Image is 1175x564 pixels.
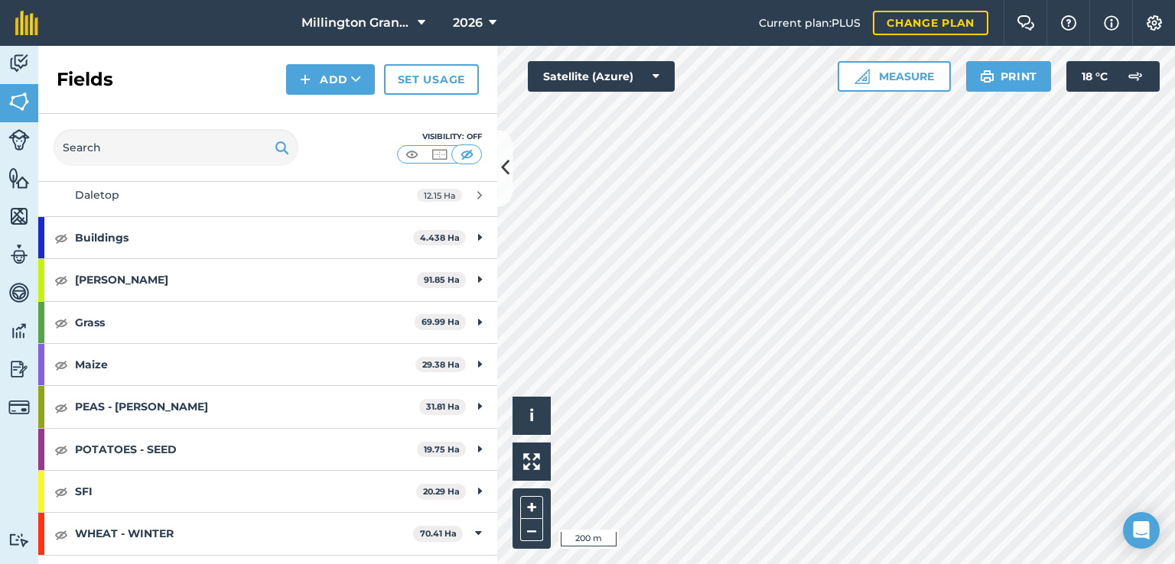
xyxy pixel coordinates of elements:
img: svg+xml;base64,PHN2ZyB4bWxucz0iaHR0cDovL3d3dy53My5vcmcvMjAwMC9zdmciIHdpZHRoPSIxOCIgaGVpZ2h0PSIyNC... [54,271,68,289]
img: svg+xml;base64,PHN2ZyB4bWxucz0iaHR0cDovL3d3dy53My5vcmcvMjAwMC9zdmciIHdpZHRoPSIxOSIgaGVpZ2h0PSIyNC... [980,67,994,86]
strong: WHEAT - WINTER [75,513,413,554]
span: Millington Grange [301,14,412,32]
img: svg+xml;base64,PD94bWwgdmVyc2lvbj0iMS4wIiBlbmNvZGluZz0idXRmLTgiPz4KPCEtLSBHZW5lcmF0b3I6IEFkb2JlIE... [8,397,30,418]
strong: PEAS - [PERSON_NAME] [75,386,419,427]
img: svg+xml;base64,PHN2ZyB4bWxucz0iaHR0cDovL3d3dy53My5vcmcvMjAwMC9zdmciIHdpZHRoPSI1MCIgaGVpZ2h0PSI0MC... [430,147,449,162]
img: svg+xml;base64,PD94bWwgdmVyc2lvbj0iMS4wIiBlbmNvZGluZz0idXRmLTgiPz4KPCEtLSBHZW5lcmF0b3I6IEFkb2JlIE... [8,281,30,304]
span: Current plan : PLUS [759,15,861,31]
button: Print [966,61,1052,92]
img: svg+xml;base64,PHN2ZyB4bWxucz0iaHR0cDovL3d3dy53My5vcmcvMjAwMC9zdmciIHdpZHRoPSIxNCIgaGVpZ2h0PSIyNC... [300,70,311,89]
img: svg+xml;base64,PHN2ZyB4bWxucz0iaHR0cDovL3d3dy53My5vcmcvMjAwMC9zdmciIHdpZHRoPSI1NiIgaGVpZ2h0PSI2MC... [8,205,30,228]
strong: 69.99 Ha [422,316,460,327]
strong: 91.85 Ha [424,274,460,285]
strong: 70.41 Ha [420,528,457,539]
img: svg+xml;base64,PD94bWwgdmVyc2lvbj0iMS4wIiBlbmNvZGluZz0idXRmLTgiPz4KPCEtLSBHZW5lcmF0b3I6IEFkb2JlIE... [8,243,30,266]
img: svg+xml;base64,PHN2ZyB4bWxucz0iaHR0cDovL3d3dy53My5vcmcvMjAwMC9zdmciIHdpZHRoPSI1MCIgaGVpZ2h0PSI0MC... [457,147,477,162]
span: i [529,406,534,425]
button: Add [286,64,375,95]
img: svg+xml;base64,PHN2ZyB4bWxucz0iaHR0cDovL3d3dy53My5vcmcvMjAwMC9zdmciIHdpZHRoPSIxOCIgaGVpZ2h0PSIyNC... [54,482,68,501]
strong: 29.38 Ha [422,359,460,370]
a: Daletop12.15 Ha [38,174,497,216]
strong: 31.81 Ha [426,401,460,412]
img: svg+xml;base64,PD94bWwgdmVyc2lvbj0iMS4wIiBlbmNvZGluZz0idXRmLTgiPz4KPCEtLSBHZW5lcmF0b3I6IEFkb2JlIE... [8,533,30,547]
img: svg+xml;base64,PD94bWwgdmVyc2lvbj0iMS4wIiBlbmNvZGluZz0idXRmLTgiPz4KPCEtLSBHZW5lcmF0b3I6IEFkb2JlIE... [8,319,30,342]
strong: Buildings [75,217,413,258]
input: Search [54,129,298,166]
strong: [PERSON_NAME] [75,259,417,300]
button: + [520,496,543,519]
img: svg+xml;base64,PD94bWwgdmVyc2lvbj0iMS4wIiBlbmNvZGluZz0idXRmLTgiPz4KPCEtLSBHZW5lcmF0b3I6IEFkb2JlIE... [8,52,30,75]
div: Open Intercom Messenger [1123,512,1160,549]
div: [PERSON_NAME]91.85 Ha [38,259,497,300]
div: Grass69.99 Ha [38,302,497,343]
img: svg+xml;base64,PHN2ZyB4bWxucz0iaHR0cDovL3d3dy53My5vcmcvMjAwMC9zdmciIHdpZHRoPSI1NiIgaGVpZ2h0PSI2MC... [8,90,30,113]
div: POTATOES - SEED19.75 Ha [38,429,497,470]
div: Buildings4.438 Ha [38,217,497,258]
img: Four arrows, one pointing top left, one top right, one bottom right and the last bottom left [523,453,540,470]
img: svg+xml;base64,PHN2ZyB4bWxucz0iaHR0cDovL3d3dy53My5vcmcvMjAwMC9zdmciIHdpZHRoPSIxNyIgaGVpZ2h0PSIxNy... [1104,14,1119,32]
span: 2026 [453,14,483,32]
div: WHEAT - WINTER70.41 Ha [38,513,497,554]
a: Set usage [384,64,479,95]
strong: 19.75 Ha [424,444,460,455]
img: svg+xml;base64,PHN2ZyB4bWxucz0iaHR0cDovL3d3dy53My5vcmcvMjAwMC9zdmciIHdpZHRoPSI1MCIgaGVpZ2h0PSI0MC... [402,147,422,162]
button: – [520,519,543,541]
strong: 4.438 Ha [420,232,460,243]
img: svg+xml;base64,PHN2ZyB4bWxucz0iaHR0cDovL3d3dy53My5vcmcvMjAwMC9zdmciIHdpZHRoPSIxOCIgaGVpZ2h0PSIyNC... [54,440,68,459]
button: Satellite (Azure) [528,61,675,92]
span: 12.15 Ha [417,189,462,202]
h2: Fields [57,67,113,92]
span: 18 ° C [1082,61,1108,92]
div: SFI20.29 Ha [38,471,497,512]
img: svg+xml;base64,PHN2ZyB4bWxucz0iaHR0cDovL3d3dy53My5vcmcvMjAwMC9zdmciIHdpZHRoPSI1NiIgaGVpZ2h0PSI2MC... [8,167,30,190]
img: svg+xml;base64,PHN2ZyB4bWxucz0iaHR0cDovL3d3dy53My5vcmcvMjAwMC9zdmciIHdpZHRoPSIxOCIgaGVpZ2h0PSIyNC... [54,398,68,417]
img: Two speech bubbles overlapping with the left bubble in the forefront [1017,15,1035,31]
div: PEAS - [PERSON_NAME]31.81 Ha [38,386,497,427]
img: A question mark icon [1059,15,1078,31]
a: Change plan [873,11,988,35]
span: Daletop [75,188,119,202]
img: svg+xml;base64,PHN2ZyB4bWxucz0iaHR0cDovL3d3dy53My5vcmcvMjAwMC9zdmciIHdpZHRoPSIxOCIgaGVpZ2h0PSIyNC... [54,355,68,374]
img: A cog icon [1145,15,1164,31]
img: svg+xml;base64,PD94bWwgdmVyc2lvbj0iMS4wIiBlbmNvZGluZz0idXRmLTgiPz4KPCEtLSBHZW5lcmF0b3I6IEFkb2JlIE... [8,129,30,151]
div: Visibility: Off [396,131,482,143]
img: svg+xml;base64,PHN2ZyB4bWxucz0iaHR0cDovL3d3dy53My5vcmcvMjAwMC9zdmciIHdpZHRoPSIxOSIgaGVpZ2h0PSIyNC... [275,138,289,157]
button: 18 °C [1066,61,1160,92]
img: svg+xml;base64,PHN2ZyB4bWxucz0iaHR0cDovL3d3dy53My5vcmcvMjAwMC9zdmciIHdpZHRoPSIxOCIgaGVpZ2h0PSIyNC... [54,313,68,332]
img: svg+xml;base64,PHN2ZyB4bWxucz0iaHR0cDovL3d3dy53My5vcmcvMjAwMC9zdmciIHdpZHRoPSIxOCIgaGVpZ2h0PSIyNC... [54,229,68,247]
img: fieldmargin Logo [15,11,38,35]
div: Maize29.38 Ha [38,344,497,385]
button: Measure [838,61,951,92]
img: Ruler icon [854,69,870,84]
strong: Maize [75,344,415,385]
strong: 20.29 Ha [423,486,460,497]
img: svg+xml;base64,PD94bWwgdmVyc2lvbj0iMS4wIiBlbmNvZGluZz0idXRmLTgiPz4KPCEtLSBHZW5lcmF0b3I6IEFkb2JlIE... [8,358,30,381]
button: i [513,397,551,435]
strong: SFI [75,471,416,512]
img: svg+xml;base64,PD94bWwgdmVyc2lvbj0iMS4wIiBlbmNvZGluZz0idXRmLTgiPz4KPCEtLSBHZW5lcmF0b3I6IEFkb2JlIE... [1120,61,1151,92]
strong: POTATOES - SEED [75,429,417,470]
img: svg+xml;base64,PHN2ZyB4bWxucz0iaHR0cDovL3d3dy53My5vcmcvMjAwMC9zdmciIHdpZHRoPSIxOCIgaGVpZ2h0PSIyNC... [54,525,68,543]
strong: Grass [75,302,415,343]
